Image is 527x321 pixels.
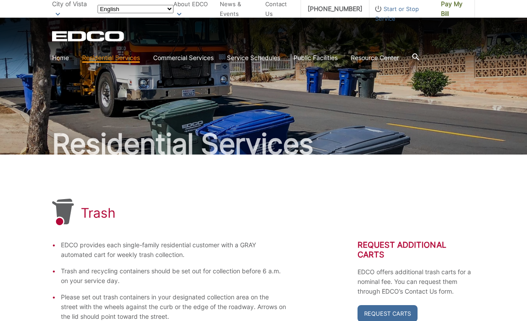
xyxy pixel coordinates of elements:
[52,53,69,63] a: Home
[358,267,475,296] p: EDCO offers additional trash carts for a nominal fee. You can request them through EDCO’s Contact...
[61,266,287,286] li: Trash and recycling containers should be set out for collection before 6 a.m. on your service day.
[52,130,475,158] h2: Residential Services
[358,240,475,260] h2: Request Additional Carts
[153,53,214,63] a: Commercial Services
[98,5,173,13] select: Select a language
[294,53,338,63] a: Public Facilities
[351,53,399,63] a: Resource Center
[82,53,140,63] a: Residential Services
[61,240,287,260] li: EDCO provides each single-family residential customer with a GRAY automated cart for weekly trash...
[227,53,280,63] a: Service Schedules
[81,205,116,221] h1: Trash
[52,31,125,42] a: EDCD logo. Return to the homepage.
